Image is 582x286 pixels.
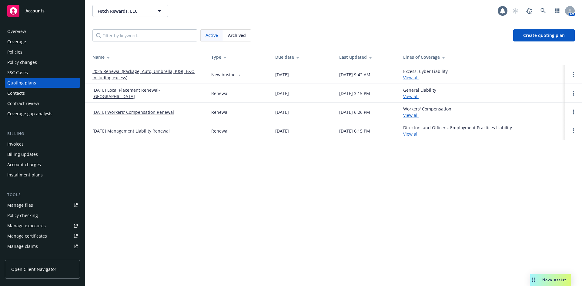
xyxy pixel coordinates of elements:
div: Manage claims [7,242,38,251]
a: Manage exposures [5,221,80,231]
a: Open options [570,90,577,97]
div: [DATE] [275,109,289,115]
a: Manage BORs [5,252,80,261]
div: Last updated [339,54,393,60]
a: SSC Cases [5,68,80,77]
a: Contacts [5,88,80,98]
a: View all [403,131,419,137]
div: [DATE] 6:26 PM [339,109,370,115]
a: View all [403,75,419,81]
span: Open Client Navigator [11,266,56,272]
div: Lines of Coverage [403,54,560,60]
div: Overview [7,27,26,36]
span: Active [206,32,218,38]
a: [DATE] Local Placement Renewal- [GEOGRAPHIC_DATA] [92,87,202,100]
a: Policy changes [5,58,80,67]
div: Manage files [7,200,33,210]
a: Manage certificates [5,231,80,241]
div: Manage BORs [7,252,36,261]
div: Renewal [211,109,229,115]
a: Switch app [551,5,563,17]
div: [DATE] 9:42 AM [339,71,370,78]
div: [DATE] [275,71,289,78]
div: Type [211,54,266,60]
div: Policy checking [7,211,38,220]
a: Manage files [5,200,80,210]
div: Tools [5,192,80,198]
a: Account charges [5,160,80,169]
a: Invoices [5,139,80,149]
a: Policies [5,47,80,57]
button: Nova Assist [530,274,571,286]
a: [DATE] Management Liability Renewal [92,128,170,134]
a: 2025 Renewal (Package, Auto, Umbrella, K&R, E&O including excess) [92,68,202,81]
a: Quoting plans [5,78,80,88]
a: View all [403,94,419,99]
div: Renewal [211,90,229,97]
div: Name [92,54,202,60]
span: Nova Assist [542,277,566,282]
span: Fetch Rewards, LLC [98,8,150,14]
div: New business [211,71,240,78]
div: [DATE] [275,90,289,97]
div: Workers' Compensation [403,106,451,118]
div: Drag to move [530,274,537,286]
div: Invoices [7,139,24,149]
a: Manage claims [5,242,80,251]
div: Billing [5,131,80,137]
div: Account charges [7,160,41,169]
span: Create quoting plan [523,32,565,38]
div: Policies [7,47,22,57]
a: Billing updates [5,150,80,159]
div: [DATE] [275,128,289,134]
a: Contract review [5,99,80,108]
span: Accounts [25,8,45,13]
a: Create quoting plan [513,29,575,41]
a: Report a Bug [523,5,535,17]
a: Open options [570,127,577,134]
a: Coverage gap analysis [5,109,80,119]
a: [DATE] Workers' Compensation Renewal [92,109,174,115]
div: [DATE] 6:15 PM [339,128,370,134]
div: SSC Cases [7,68,28,77]
button: Fetch Rewards, LLC [92,5,168,17]
a: Start snowing [509,5,521,17]
a: Coverage [5,37,80,47]
div: Coverage gap analysis [7,109,52,119]
a: View all [403,112,419,118]
span: Archived [228,32,246,38]
a: Open options [570,108,577,116]
a: Policy checking [5,211,80,220]
div: Manage certificates [7,231,47,241]
div: Contacts [7,88,25,98]
div: Excess, Cyber Liability [403,68,448,81]
div: Due date [275,54,329,60]
div: Manage exposures [7,221,46,231]
a: Search [537,5,549,17]
a: Accounts [5,2,80,19]
div: Installment plans [7,170,43,180]
a: Open options [570,71,577,78]
div: Billing updates [7,150,38,159]
div: Contract review [7,99,39,108]
div: General Liability [403,87,436,100]
div: Directors and Officers, Employment Practices Liability [403,124,512,137]
div: Renewal [211,128,229,134]
input: Filter by keyword... [92,29,197,41]
a: Overview [5,27,80,36]
div: Coverage [7,37,26,47]
div: Policy changes [7,58,37,67]
div: [DATE] 3:15 PM [339,90,370,97]
div: Quoting plans [7,78,36,88]
a: Installment plans [5,170,80,180]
